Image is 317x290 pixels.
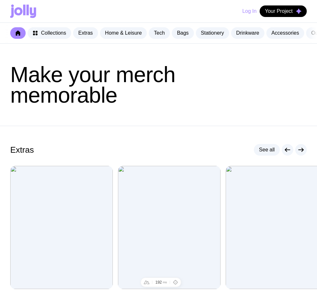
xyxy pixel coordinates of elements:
span: Make your merch memorable [10,62,175,107]
a: See all [254,144,280,156]
a: Home & Leisure [100,27,147,39]
a: Bags [172,27,194,39]
a: Accessories [266,27,304,39]
button: Log In [242,5,256,17]
span: Collections [41,30,66,36]
h2: Extras [10,145,34,155]
a: Drinkware [231,27,264,39]
span: Your Project [265,8,293,14]
a: Tech [149,27,170,39]
a: Collections [28,27,71,39]
button: Your Project [260,5,307,17]
a: Extras [73,27,98,39]
a: Stationery [196,27,229,39]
